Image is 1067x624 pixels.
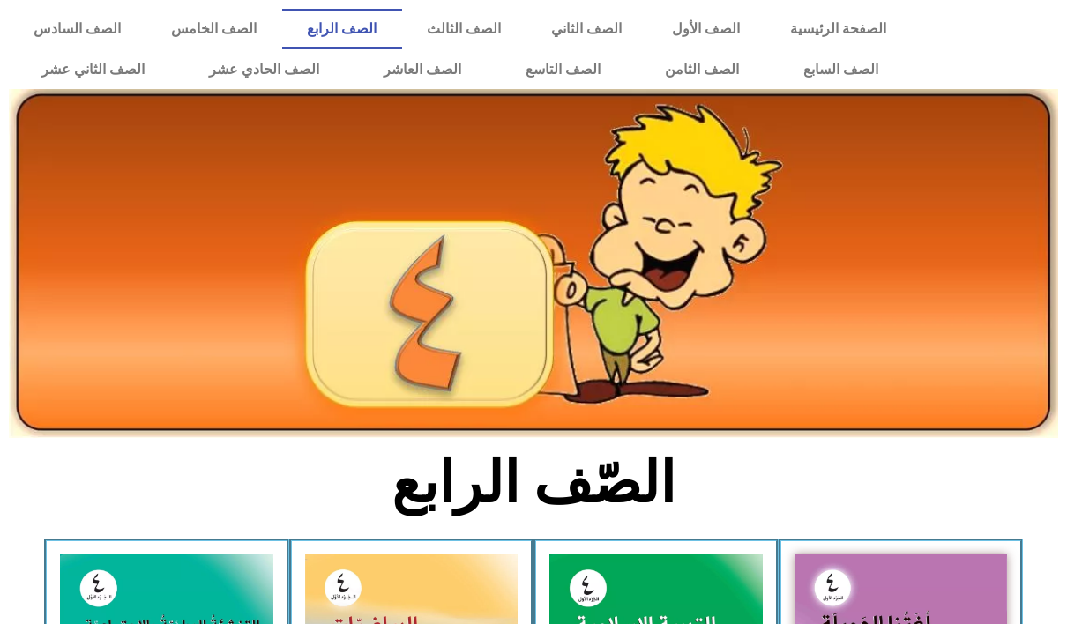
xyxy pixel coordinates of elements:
a: الصف الخامس [146,9,282,49]
a: الصف الأول [646,9,765,49]
a: الصف الثاني [526,9,646,49]
a: الصف الرابع [282,9,402,49]
a: الصف الثاني عشر [9,49,176,90]
a: الصف الحادي عشر [176,49,351,90]
a: الصف السادس [9,9,146,49]
a: الصف الثالث [402,9,526,49]
a: الصف العاشر [351,49,493,90]
h2: الصّف الرابع [242,449,825,517]
a: الصفحة الرئيسية [765,9,911,49]
a: الصف السابع [772,49,911,90]
a: الصف الثامن [633,49,772,90]
a: الصف التاسع [494,49,633,90]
